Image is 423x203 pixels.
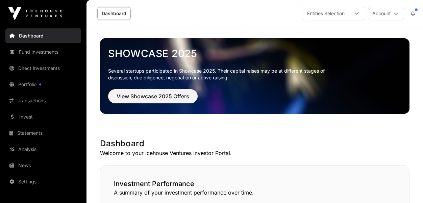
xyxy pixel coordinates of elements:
a: View Showcase 2025 Offers [108,96,198,103]
div: Entities Selection [303,7,349,20]
h2: Investment Performance [114,179,396,188]
a: Fund Investments [5,45,81,59]
a: Statements [5,126,81,141]
span: View Showcase 2025 Offers [117,92,189,100]
h1: Dashboard [100,138,409,149]
a: Showcase 2025 [108,47,401,59]
a: Dashboard [97,7,131,20]
a: Dashboard [5,28,81,43]
button: Account [368,7,404,20]
p: Several startups participated in Showcase 2025. Their capital raises may be at different stages o... [108,68,335,81]
a: Invest [5,109,81,124]
a: Settings [5,174,81,189]
a: News [5,158,81,173]
p: Welcome to your Icehouse Ventures Investor Portal. [100,149,409,157]
iframe: Chat Widget [389,171,423,203]
a: Portfolio [5,77,81,92]
button: View Showcase 2025 Offers [108,89,198,103]
img: Showcase 2025 [100,38,409,114]
a: Direct Investments [5,61,81,76]
a: Transactions [5,93,81,108]
img: Icehouse Ventures Logo [8,7,62,20]
a: Analysis [5,142,81,157]
p: A summary of your investment performance over time. [114,188,396,197]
